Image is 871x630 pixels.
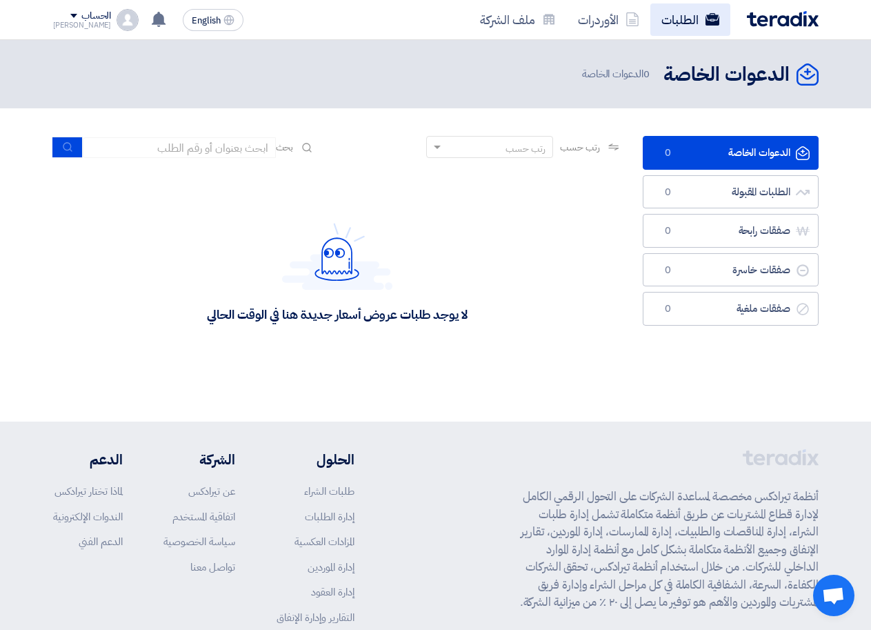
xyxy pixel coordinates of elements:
span: 0 [660,302,677,316]
span: English [192,16,221,26]
a: المزادات العكسية [294,534,354,549]
input: ابحث بعنوان أو رقم الطلب [83,137,276,158]
a: ملف الشركة [469,3,567,36]
p: أنظمة تيرادكس مخصصة لمساعدة الشركات على التحول الرقمي الكامل لإدارة قطاع المشتريات عن طريق أنظمة ... [512,488,819,611]
span: رتب حسب [560,140,599,155]
a: لماذا تختار تيرادكس [54,484,123,499]
a: عن تيرادكس [188,484,235,499]
div: الحساب [81,10,111,22]
a: صفقات ملغية0 [643,292,819,326]
li: الدعم [53,449,123,470]
a: سياسة الخصوصية [163,534,235,549]
a: إدارة العقود [311,584,354,600]
span: الدعوات الخاصة [582,66,652,82]
span: 0 [660,264,677,277]
a: صفقات خاسرة0 [643,253,819,287]
a: إدارة الموردين [308,560,354,575]
a: الدعوات الخاصة0 [643,136,819,170]
span: بحث [276,140,294,155]
img: Hello [282,223,392,290]
a: تواصل معنا [190,560,235,575]
h2: الدعوات الخاصة [663,61,790,88]
a: الدعم الفني [79,534,123,549]
a: اتفاقية المستخدم [172,509,235,524]
div: دردشة مفتوحة [813,575,854,616]
div: رتب حسب [505,141,545,156]
img: Teradix logo [747,11,819,27]
a: الطلبات [650,3,730,36]
img: profile_test.png [117,9,139,31]
div: [PERSON_NAME] [53,21,112,29]
li: الحلول [277,449,354,470]
a: إدارة الطلبات [305,509,354,524]
span: 0 [660,146,677,160]
a: صفقات رابحة0 [643,214,819,248]
a: الندوات الإلكترونية [53,509,123,524]
span: 0 [660,224,677,238]
a: طلبات الشراء [304,484,354,499]
a: التقارير وإدارة الإنفاق [277,610,354,625]
li: الشركة [163,449,235,470]
span: 0 [643,66,650,81]
button: English [183,9,243,31]
div: لا يوجد طلبات عروض أسعار جديدة هنا في الوقت الحالي [207,306,467,322]
a: الأوردرات [567,3,650,36]
a: الطلبات المقبولة0 [643,175,819,209]
span: 0 [660,186,677,199]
